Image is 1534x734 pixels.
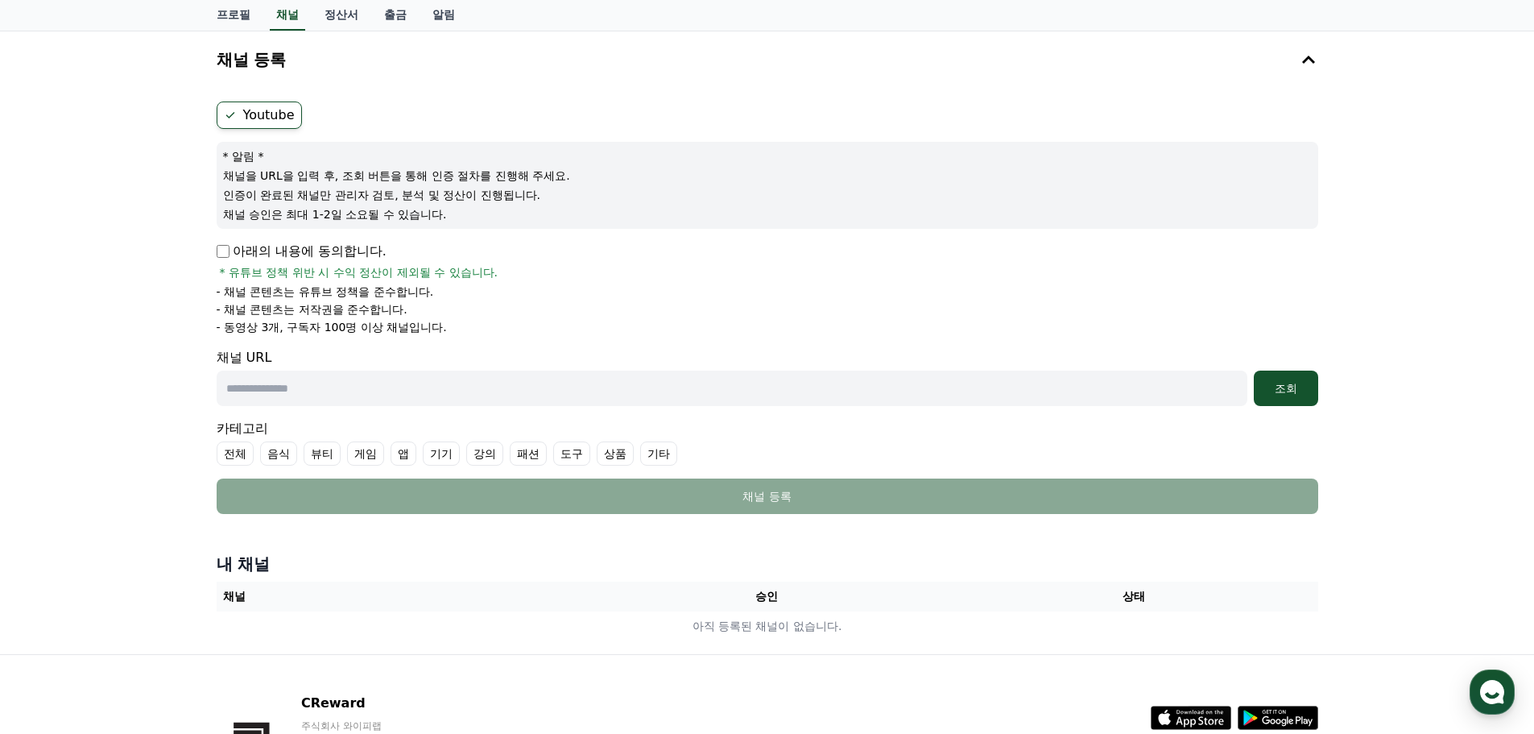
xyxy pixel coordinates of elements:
[510,442,547,466] label: 패션
[217,553,1318,575] h4: 내 채널
[301,694,498,713] p: CReward
[391,442,416,466] label: 앱
[260,442,297,466] label: 음식
[210,37,1325,82] button: 채널 등록
[466,442,503,466] label: 강의
[423,442,460,466] label: 기기
[51,535,60,548] span: 홈
[217,284,434,300] p: - 채널 콘텐츠는 유튜브 정책을 준수합니다.
[223,187,1312,203] p: 인증이 완료된 채널만 관리자 검토, 분석 및 정산이 진행됩니다.
[249,488,1286,504] div: 채널 등록
[223,206,1312,222] p: 채널 승인은 최대 1-2일 소요될 수 있습니다.
[301,719,498,732] p: 주식회사 와이피랩
[597,442,634,466] label: 상품
[583,582,950,612] th: 승인
[217,582,584,612] th: 채널
[217,442,254,466] label: 전체
[217,51,287,68] h4: 채널 등록
[5,511,106,551] a: 홈
[208,511,309,551] a: 설정
[217,242,387,261] p: 아래의 내용에 동의합니다.
[217,612,1318,641] td: 아직 등록된 채널이 없습니다.
[217,348,1318,406] div: 채널 URL
[106,511,208,551] a: 대화
[220,264,498,280] span: * 유튜브 정책 위반 시 수익 정산이 제외될 수 있습니다.
[217,319,447,335] p: - 동영상 3개, 구독자 100명 이상 채널입니다.
[217,301,407,317] p: - 채널 콘텐츠는 저작권을 준수합니다.
[1260,380,1312,396] div: 조회
[217,102,302,129] label: Youtube
[950,582,1317,612] th: 상태
[217,419,1318,466] div: 카테고리
[347,442,384,466] label: 게임
[553,442,590,466] label: 도구
[249,535,268,548] span: 설정
[304,442,341,466] label: 뷰티
[1254,371,1318,406] button: 조회
[217,479,1318,514] button: 채널 등록
[640,442,677,466] label: 기타
[147,536,167,549] span: 대화
[223,168,1312,184] p: 채널을 URL을 입력 후, 조회 버튼을 통해 인증 절차를 진행해 주세요.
